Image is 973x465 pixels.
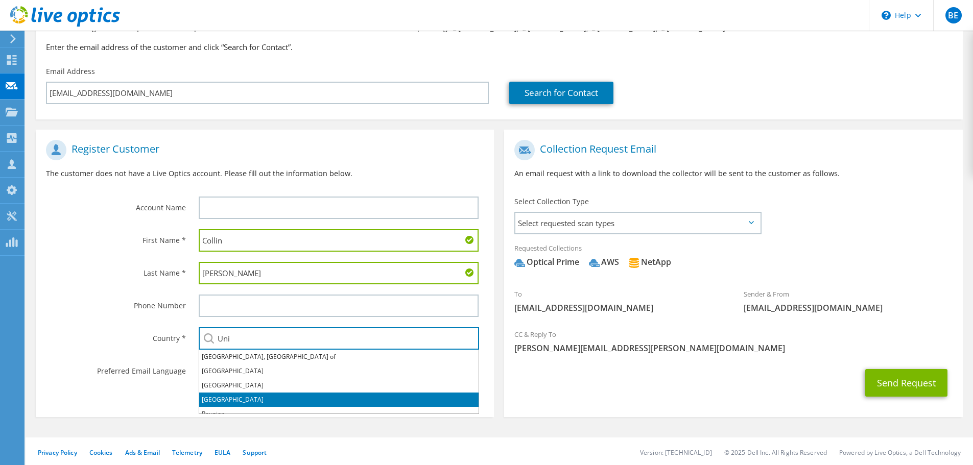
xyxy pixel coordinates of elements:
[46,168,484,179] p: The customer does not have a Live Optics account. Please fill out the information below.
[514,168,952,179] p: An email request with a link to download the collector will be sent to the customer as follows.
[199,407,479,421] li: Reunion
[640,448,712,457] li: Version: [TECHNICAL_ID]
[515,213,760,233] span: Select requested scan types
[46,262,186,278] label: Last Name *
[46,140,479,160] h1: Register Customer
[882,11,891,20] svg: \n
[46,327,186,344] label: Country *
[46,66,95,77] label: Email Address
[172,448,202,457] a: Telemetry
[199,378,479,393] li: [GEOGRAPHIC_DATA]
[589,256,619,268] div: AWS
[46,360,186,376] label: Preferred Email Language
[125,448,160,457] a: Ads & Email
[514,342,952,354] span: [PERSON_NAME][EMAIL_ADDRESS][PERSON_NAME][DOMAIN_NAME]
[46,41,953,53] h3: Enter the email address of the customer and click “Search for Contact”.
[504,237,962,278] div: Requested Collections
[504,324,962,359] div: CC & Reply To
[199,393,479,407] li: [GEOGRAPHIC_DATA]
[514,302,723,313] span: [EMAIL_ADDRESS][DOMAIN_NAME]
[38,448,77,457] a: Privacy Policy
[243,448,267,457] a: Support
[46,295,186,311] label: Phone Number
[514,140,947,160] h1: Collection Request Email
[839,448,961,457] li: Powered by Live Optics, a Dell Technology
[629,256,671,268] div: NetApp
[945,7,962,23] span: BE
[514,256,579,268] div: Optical Prime
[733,283,963,319] div: Sender & From
[509,82,613,104] a: Search for Contact
[199,364,479,378] li: [GEOGRAPHIC_DATA]
[46,229,186,246] label: First Name *
[46,197,186,213] label: Account Name
[199,350,479,364] li: [GEOGRAPHIC_DATA], [GEOGRAPHIC_DATA] of
[744,302,953,313] span: [EMAIL_ADDRESS][DOMAIN_NAME]
[215,448,230,457] a: EULA
[89,448,113,457] a: Cookies
[514,197,589,207] label: Select Collection Type
[865,369,947,397] button: Send Request
[724,448,827,457] li: © 2025 Dell Inc. All Rights Reserved
[504,283,733,319] div: To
